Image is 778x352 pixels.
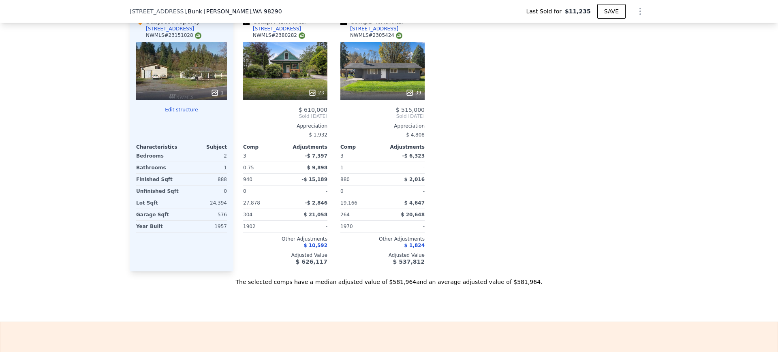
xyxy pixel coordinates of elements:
div: Bedrooms [136,150,180,162]
div: 1957 [183,221,227,232]
div: 1 [183,162,227,173]
div: 1970 [340,221,381,232]
span: 880 [340,177,350,182]
button: SAVE [597,4,626,19]
img: NWMLS Logo [195,32,201,39]
div: 0.75 [243,162,284,173]
div: Bathrooms [136,162,180,173]
div: Other Adjustments [243,236,327,242]
span: $ 1,824 [404,243,425,248]
div: 39 [406,89,421,97]
div: Comp [340,144,383,150]
div: NWMLS # 23151028 [146,32,201,39]
span: Sold [DATE] [340,113,425,119]
span: -$ 1,932 [307,132,327,138]
span: 3 [243,153,246,159]
span: -$ 7,397 [305,153,327,159]
div: 576 [183,209,227,220]
span: $ 2,016 [404,177,425,182]
span: 940 [243,177,252,182]
span: $ 4,647 [404,200,425,206]
span: $ 10,592 [304,243,327,248]
span: , WA 98290 [251,8,282,15]
a: [STREET_ADDRESS] [340,26,398,32]
span: $ 9,898 [307,165,327,171]
div: - [384,186,425,197]
div: 1902 [243,221,284,232]
div: Appreciation [243,123,327,129]
span: 304 [243,212,252,218]
div: Characteristics [136,144,182,150]
div: 0 [183,186,227,197]
div: [STREET_ADDRESS] [146,26,194,32]
span: Sold [DATE] [243,113,327,119]
span: $ 626,117 [296,258,327,265]
div: The selected comps have a median adjusted value of $581,964 and an average adjusted value of $581... [130,271,648,286]
span: -$ 2,846 [305,200,327,206]
button: Edit structure [136,107,227,113]
img: NWMLS Logo [396,32,402,39]
div: 24,394 [183,197,227,209]
span: 27,878 [243,200,260,206]
div: Adjusted Value [340,252,425,258]
div: NWMLS # 2305424 [350,32,402,39]
div: 1 [211,89,224,97]
div: Garage Sqft [136,209,180,220]
span: -$ 6,323 [402,153,425,159]
span: $ 20,648 [401,212,425,218]
div: 23 [308,89,324,97]
div: - [287,221,327,232]
div: Year Built [136,221,180,232]
div: Lot Sqft [136,197,180,209]
img: NWMLS Logo [299,32,305,39]
span: 0 [340,188,344,194]
span: $ 515,000 [396,107,425,113]
div: Comp [243,144,285,150]
span: [STREET_ADDRESS] [130,7,186,15]
div: 888 [183,174,227,185]
div: Adjustments [285,144,327,150]
div: Other Adjustments [340,236,425,242]
div: - [287,186,327,197]
a: [STREET_ADDRESS] [243,26,301,32]
div: Subject [182,144,227,150]
div: 1 [340,162,381,173]
span: $11,235 [565,7,591,15]
span: , Bunk [PERSON_NAME] [186,7,282,15]
span: -$ 15,189 [301,177,327,182]
div: Appreciation [340,123,425,129]
span: 19,166 [340,200,357,206]
span: Last Sold for [526,7,565,15]
span: $ 21,058 [304,212,327,218]
span: 264 [340,212,350,218]
button: Show Options [632,3,648,19]
span: 0 [243,188,246,194]
span: $ 610,000 [299,107,327,113]
div: Finished Sqft [136,174,180,185]
div: - [384,162,425,173]
div: [STREET_ADDRESS] [350,26,398,32]
div: Unfinished Sqft [136,186,180,197]
div: NWMLS # 2380282 [253,32,305,39]
div: - [384,221,425,232]
div: 2 [183,150,227,162]
span: 3 [340,153,344,159]
span: $ 4,808 [406,132,425,138]
div: [STREET_ADDRESS] [253,26,301,32]
span: $ 537,812 [393,258,425,265]
div: Adjustments [383,144,425,150]
div: Adjusted Value [243,252,327,258]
